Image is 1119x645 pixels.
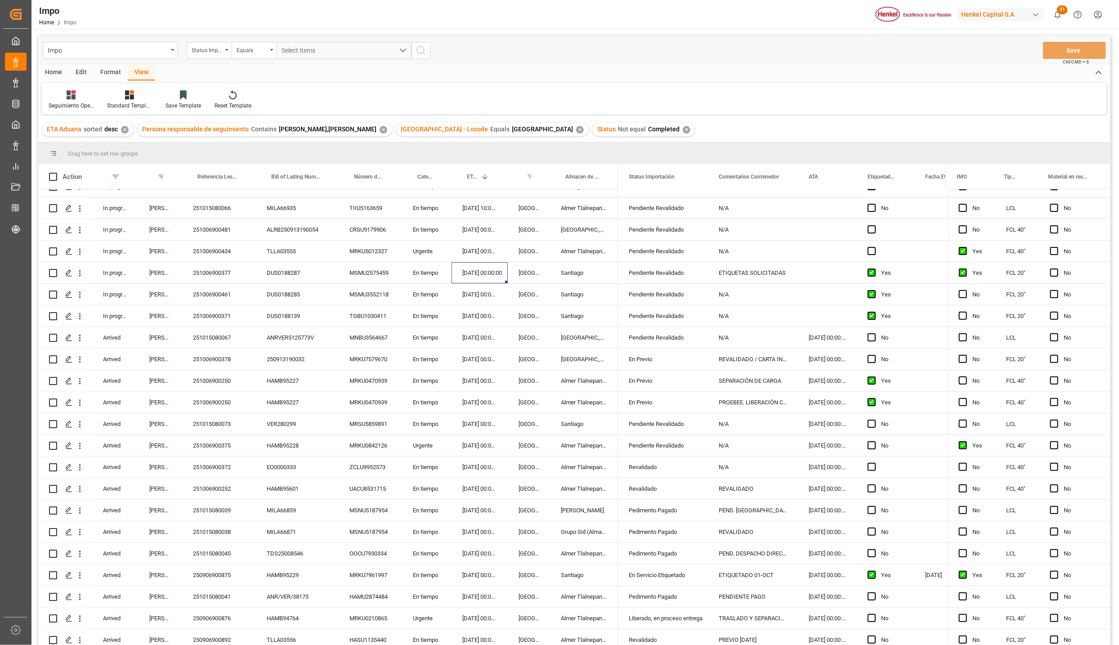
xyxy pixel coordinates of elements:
[508,241,550,262] div: [GEOGRAPHIC_DATA]
[182,305,256,327] div: 251006900371
[798,327,857,348] div: [DATE] 00:00:00
[38,219,618,241] div: Press SPACE to select this row.
[256,392,339,413] div: HAMB95227
[948,608,1110,629] div: Press SPACE to select this row.
[139,262,182,283] div: [PERSON_NAME]
[995,262,1039,283] div: FCL 20"
[708,564,798,586] div: ETIQUETADO 01-OCT
[948,478,1110,500] div: Press SPACE to select this row.
[139,500,182,521] div: [PERSON_NAME]
[43,42,178,59] button: open menu
[92,197,139,219] div: In progress
[948,500,1110,521] div: Press SPACE to select this row.
[708,478,798,499] div: REVALIDADO
[550,262,618,283] div: Santiago
[550,435,618,456] div: Almer Tlalnepantla
[402,284,452,305] div: En tiempo
[708,457,798,478] div: N/A
[182,197,256,219] div: 251015080066
[92,586,139,607] div: Arrived
[256,521,339,542] div: MILA66871
[508,478,550,499] div: [GEOGRAPHIC_DATA]
[92,413,139,434] div: Arrived
[995,219,1039,240] div: FCL 40"
[38,608,618,629] div: Press SPACE to select this row.
[708,327,798,348] div: N/A
[92,435,139,456] div: Arrived
[995,521,1039,542] div: LCL
[182,327,256,348] div: 251015080067
[182,262,256,283] div: 251006900377
[182,219,256,240] div: 251006900481
[139,564,182,586] div: [PERSON_NAME]
[402,435,452,456] div: Urgente
[237,44,267,54] div: Equals
[948,327,1110,349] div: Press SPACE to select this row.
[452,197,508,219] div: [DATE] 10:00:00
[139,327,182,348] div: [PERSON_NAME]
[139,457,182,478] div: [PERSON_NAME]
[798,370,857,391] div: [DATE] 00:00:00
[550,608,618,629] div: Almer Tlalnepantla
[508,349,550,370] div: [GEOGRAPHIC_DATA]
[339,305,402,327] div: TGBU1030411
[339,608,402,629] div: MRKU0210865
[38,543,618,564] div: Press SPACE to select this row.
[92,564,139,586] div: Arrived
[708,435,798,456] div: N/A
[139,392,182,413] div: [PERSON_NAME]
[92,305,139,327] div: In progress
[948,284,1110,305] div: Press SPACE to select this row.
[948,370,1110,392] div: Press SPACE to select this row.
[256,219,339,240] div: ALRB250913190054
[452,413,508,434] div: [DATE] 00:00:00
[452,305,508,327] div: [DATE] 00:00:00
[995,435,1039,456] div: FCL 40"
[452,349,508,370] div: [DATE] 00:00:00
[995,197,1039,219] div: LCL
[508,500,550,521] div: [GEOGRAPHIC_DATA]
[232,42,277,59] button: open menu
[192,44,222,54] div: Status Importación
[995,284,1039,305] div: FCL 20"
[550,197,618,219] div: Almer Tlalnepantla
[256,564,339,586] div: HAMB95229
[182,392,256,413] div: 251006900250
[550,241,618,262] div: Almer Tlalnepantla
[402,521,452,542] div: En tiempo
[995,543,1039,564] div: LCL
[452,543,508,564] div: [DATE] 00:00:00
[452,241,508,262] div: [DATE] 00:00:00
[550,349,618,370] div: [GEOGRAPHIC_DATA]
[402,349,452,370] div: En tiempo
[38,521,618,543] div: Press SPACE to select this row.
[182,500,256,521] div: 251015080039
[339,349,402,370] div: MRKU7579670
[550,586,618,607] div: Almer Tlalnepantla
[282,47,320,54] span: Select Items
[92,392,139,413] div: Arrived
[402,478,452,499] div: En tiempo
[187,42,232,59] button: open menu
[948,349,1110,370] div: Press SPACE to select this row.
[182,284,256,305] div: 251006900461
[708,392,798,413] div: PROEBEE. LIBERACIÓN CON UVA
[708,521,798,542] div: REVALIDADO
[38,392,618,413] div: Press SPACE to select this row.
[508,262,550,283] div: [GEOGRAPHIC_DATA]
[38,262,618,284] div: Press SPACE to select this row.
[798,478,857,499] div: [DATE] 00:00:00
[128,65,155,81] div: View
[402,413,452,434] div: En tiempo
[798,521,857,542] div: [DATE] 00:00:00
[256,349,339,370] div: 250913190032
[1057,5,1068,14] span: 51
[139,197,182,219] div: [PERSON_NAME]
[452,327,508,348] div: [DATE] 00:00:00
[38,564,618,586] div: Press SPACE to select this row.
[69,65,94,81] div: Edit
[92,219,139,240] div: In progress
[948,241,1110,262] div: Press SPACE to select this row.
[256,500,339,521] div: MILA66859
[182,586,256,607] div: 251015080041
